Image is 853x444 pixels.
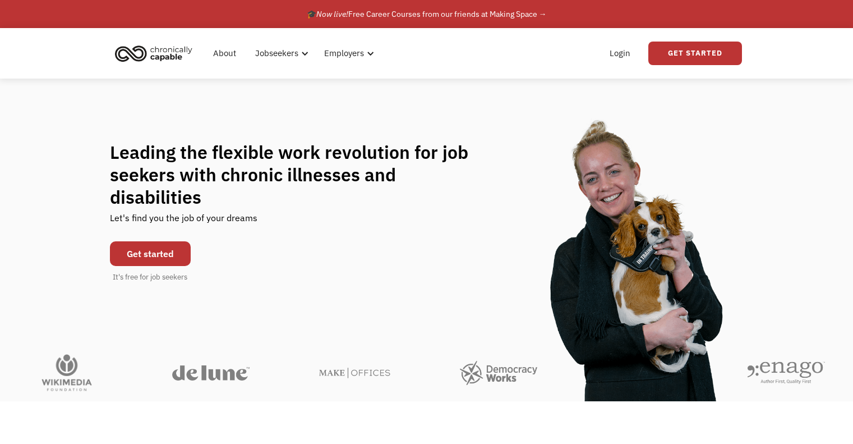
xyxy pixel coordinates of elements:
[206,35,243,71] a: About
[603,35,637,71] a: Login
[110,208,257,236] div: Let's find you the job of your dreams
[316,9,348,19] em: Now live!
[110,241,191,266] a: Get started
[255,47,298,60] div: Jobseekers
[307,7,547,21] div: 🎓 Free Career Courses from our friends at Making Space →
[112,41,196,66] img: Chronically Capable logo
[113,272,187,283] div: It's free for job seekers
[110,141,490,208] h1: Leading the flexible work revolution for job seekers with chronic illnesses and disabilities
[324,47,364,60] div: Employers
[648,42,742,65] a: Get Started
